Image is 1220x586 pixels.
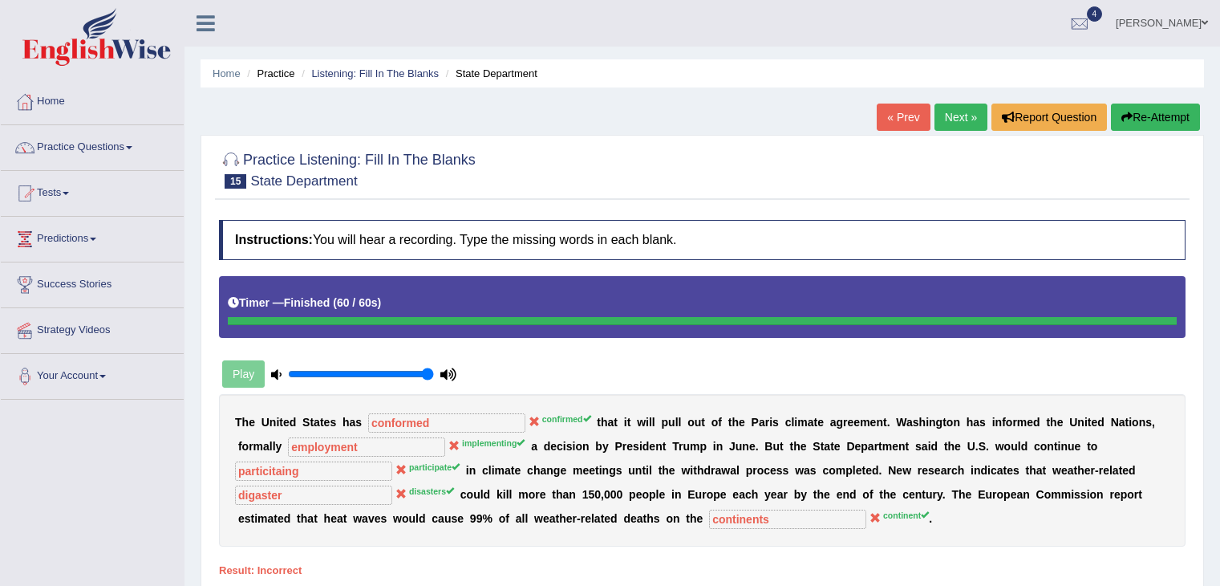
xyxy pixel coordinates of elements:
[979,416,986,429] b: s
[250,173,357,189] small: State Department
[772,416,779,429] b: s
[276,440,282,453] b: y
[877,104,930,131] a: « Prev
[1119,416,1125,429] b: a
[238,440,242,453] b: f
[790,440,794,453] b: t
[627,416,631,429] b: t
[492,464,495,477] b: i
[1033,416,1040,429] b: d
[791,416,794,429] b: l
[314,416,320,429] b: a
[642,464,646,477] b: t
[683,440,690,453] b: u
[646,416,649,429] b: i
[310,416,314,429] b: t
[913,416,919,429] b: s
[249,440,253,453] b: r
[261,416,270,429] b: U
[695,416,702,429] b: u
[1077,416,1084,429] b: n
[701,416,705,429] b: t
[765,416,769,429] b: r
[1006,416,1013,429] b: o
[1047,440,1054,453] b: n
[800,440,807,453] b: e
[263,440,270,453] b: a
[808,416,814,429] b: a
[469,464,476,477] b: n
[915,440,922,453] b: s
[934,464,941,477] b: e
[663,440,667,453] b: t
[599,464,602,477] b: i
[780,440,784,453] b: t
[991,464,997,477] b: c
[273,440,276,453] b: l
[888,464,896,477] b: N
[1011,440,1018,453] b: u
[550,440,557,453] b: e
[718,416,722,429] b: f
[243,66,294,81] li: Practice
[918,464,922,477] b: r
[1152,416,1155,429] b: ,
[821,440,825,453] b: t
[1111,104,1200,131] button: Re-Attempt
[973,416,979,429] b: a
[649,464,652,477] b: l
[533,464,541,477] b: h
[830,416,837,429] b: a
[626,440,633,453] b: e
[887,416,890,429] b: .
[672,440,679,453] b: T
[699,440,707,453] b: p
[764,440,772,453] b: B
[337,296,378,309] b: 60 / 60s
[563,440,566,453] b: i
[681,464,690,477] b: w
[608,416,614,429] b: a
[813,416,817,429] b: t
[675,416,679,429] b: l
[542,414,591,424] sup: confirmed
[975,440,979,453] b: .
[834,440,841,453] b: e
[225,174,246,189] span: 15
[466,464,469,477] b: i
[934,104,987,131] a: Next »
[560,464,566,477] b: e
[488,464,492,477] b: l
[228,297,381,309] h5: Timer —
[967,416,974,429] b: h
[764,464,770,477] b: c
[622,440,626,453] b: r
[283,416,290,429] b: e
[1060,440,1068,453] b: n
[602,464,610,477] b: n
[288,437,445,457] input: blank
[883,416,887,429] b: t
[991,104,1107,131] button: Report Question
[971,464,974,477] b: i
[1088,416,1092,429] b: t
[320,416,324,429] b: t
[597,416,601,429] b: t
[785,416,792,429] b: c
[967,440,975,453] b: U
[540,464,546,477] b: a
[624,416,627,429] b: i
[235,462,392,481] input: blank
[557,440,563,453] b: c
[837,416,844,429] b: g
[601,416,608,429] b: h
[824,440,830,453] b: a
[311,67,439,79] a: Listening: Fill In The Blanks
[1004,440,1011,453] b: o
[942,416,946,429] b: t
[669,464,675,477] b: e
[878,440,882,453] b: t
[902,464,911,477] b: w
[253,440,263,453] b: m
[919,416,926,429] b: h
